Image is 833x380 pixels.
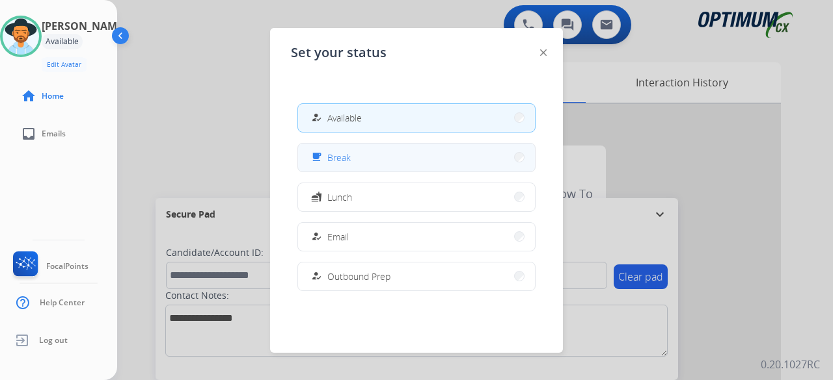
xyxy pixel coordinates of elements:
h3: [PERSON_NAME] [42,18,126,34]
span: Log out [39,335,68,346]
span: Set your status [291,44,387,62]
a: FocalPoints [10,251,89,281]
mat-icon: how_to_reg [311,112,322,123]
mat-icon: how_to_reg [311,231,322,242]
span: Home [42,91,64,101]
mat-icon: inbox [21,126,36,142]
button: Edit Avatar [42,57,87,72]
div: Available [42,34,83,49]
img: close-button [540,49,547,56]
span: Break [327,151,351,164]
span: Email [327,230,349,244]
span: Lunch [327,190,352,204]
span: Outbound Prep [327,270,390,283]
mat-icon: how_to_reg [311,271,322,282]
button: Outbound Prep [298,262,535,290]
button: Break [298,144,535,171]
button: Email [298,223,535,251]
mat-icon: fastfood [311,192,322,203]
button: Lunch [298,183,535,211]
mat-icon: home [21,88,36,104]
span: Emails [42,129,66,139]
img: avatar [3,18,39,55]
mat-icon: free_breakfast [311,152,322,163]
span: FocalPoints [46,261,89,272]
span: Available [327,111,362,125]
span: Help Center [40,298,85,308]
p: 0.20.1027RC [761,357,820,372]
button: Available [298,104,535,132]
